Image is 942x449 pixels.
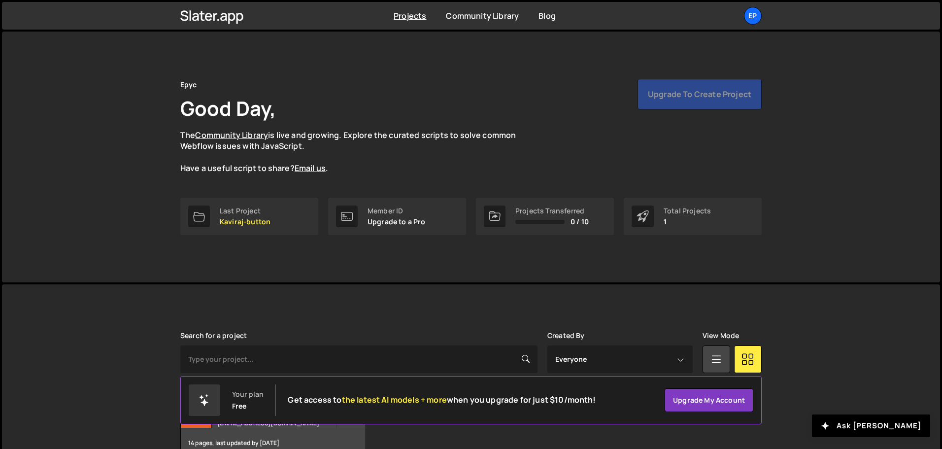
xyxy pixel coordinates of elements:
[744,7,762,25] a: Ep
[812,414,930,437] button: Ask [PERSON_NAME]
[220,218,270,226] p: Kaviraj-button
[180,345,538,373] input: Type your project...
[342,394,447,405] span: the latest AI models + more
[232,402,247,410] div: Free
[295,163,326,173] a: Email us
[665,388,753,412] a: Upgrade my account
[180,130,535,174] p: The is live and growing. Explore the curated scripts to solve common Webflow issues with JavaScri...
[368,207,426,215] div: Member ID
[220,207,270,215] div: Last Project
[394,10,426,21] a: Projects
[195,130,268,140] a: Community Library
[446,10,519,21] a: Community Library
[180,198,318,235] a: Last Project Kaviraj-button
[703,332,739,340] label: View Mode
[368,218,426,226] p: Upgrade to a Pro
[547,332,585,340] label: Created By
[232,390,264,398] div: Your plan
[180,79,197,91] div: Epyc
[664,218,711,226] p: 1
[538,10,556,21] a: Blog
[288,395,596,405] h2: Get access to when you upgrade for just $10/month!
[515,207,589,215] div: Projects Transferred
[571,218,589,226] span: 0 / 10
[664,207,711,215] div: Total Projects
[180,332,247,340] label: Search for a project
[180,95,276,122] h1: Good Day,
